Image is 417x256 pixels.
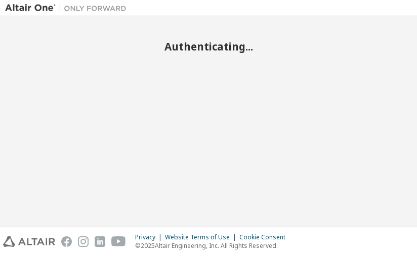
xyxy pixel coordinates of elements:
div: Privacy [135,233,165,241]
div: Cookie Consent [239,233,291,241]
img: instagram.svg [78,236,89,247]
img: altair_logo.svg [3,236,55,247]
img: Altair One [5,3,132,13]
img: facebook.svg [61,236,72,247]
img: youtube.svg [111,236,126,247]
p: © 2025 Altair Engineering, Inc. All Rights Reserved. [135,241,291,250]
h2: Authenticating... [5,40,412,53]
div: Website Terms of Use [165,233,239,241]
img: linkedin.svg [95,236,105,247]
